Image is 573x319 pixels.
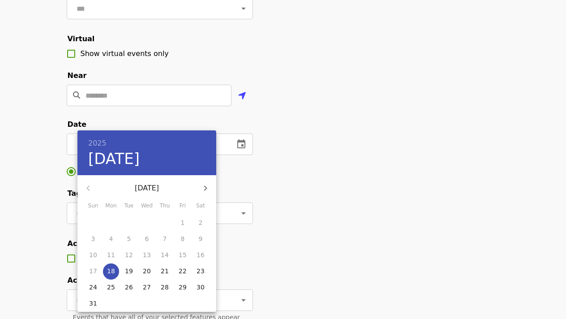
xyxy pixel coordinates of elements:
[179,267,187,276] p: 22
[103,280,119,296] button: 25
[175,263,191,280] button: 22
[103,263,119,280] button: 18
[88,137,107,150] button: 2025
[139,263,155,280] button: 20
[192,263,209,280] button: 23
[121,202,137,211] span: Tue
[107,267,115,276] p: 18
[143,267,151,276] p: 20
[179,283,187,292] p: 29
[107,283,115,292] p: 25
[197,283,205,292] p: 30
[103,202,119,211] span: Mon
[157,263,173,280] button: 21
[139,280,155,296] button: 27
[197,267,205,276] p: 23
[192,202,209,211] span: Sat
[85,280,101,296] button: 24
[121,280,137,296] button: 26
[175,280,191,296] button: 29
[157,280,173,296] button: 28
[143,283,151,292] p: 27
[192,280,209,296] button: 30
[85,296,101,312] button: 31
[85,202,101,211] span: Sun
[89,299,97,308] p: 31
[161,283,169,292] p: 28
[121,263,137,280] button: 19
[161,267,169,276] p: 21
[99,183,195,194] p: [DATE]
[88,150,140,168] button: [DATE]
[89,283,97,292] p: 24
[125,283,133,292] p: 26
[175,202,191,211] span: Fri
[157,202,173,211] span: Thu
[139,202,155,211] span: Wed
[125,267,133,276] p: 19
